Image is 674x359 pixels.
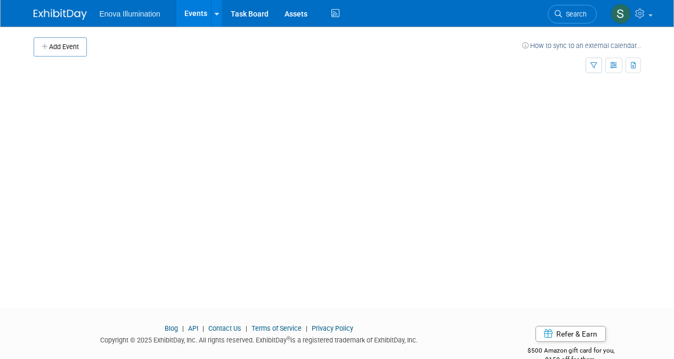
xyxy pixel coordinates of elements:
[200,324,207,332] span: |
[180,324,186,332] span: |
[303,324,310,332] span: |
[548,5,597,23] a: Search
[287,336,290,341] sup: ®
[312,324,353,332] a: Privacy Policy
[165,324,178,332] a: Blog
[243,324,250,332] span: |
[208,324,241,332] a: Contact Us
[34,37,87,57] button: Add Event
[522,42,641,50] a: How to sync to an external calendar...
[100,10,160,18] span: Enova Illumination
[611,4,631,24] img: Sam Colton
[251,324,302,332] a: Terms of Service
[562,10,587,18] span: Search
[34,9,87,20] img: ExhibitDay
[188,324,198,332] a: API
[535,326,606,342] a: Refer & Earn
[34,333,485,345] div: Copyright © 2025 ExhibitDay, Inc. All rights reserved. ExhibitDay is a registered trademark of Ex...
